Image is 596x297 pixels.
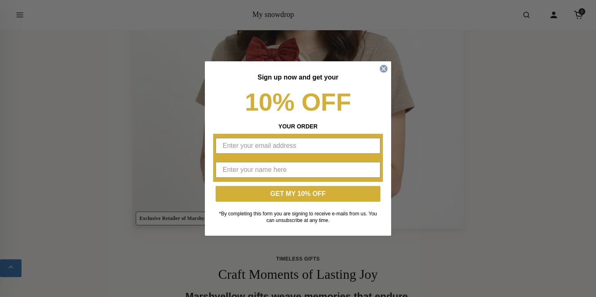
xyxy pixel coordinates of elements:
[245,88,351,116] span: 10% OFF
[257,74,339,81] span: Sign up now and get your
[380,65,388,73] button: Close dialog
[279,123,318,130] span: YOUR ORDER
[216,138,380,154] input: Enter your email address
[219,211,377,223] span: *By completing this form you are signing to receive e-mails from us. You can unsubscribe at any t...
[216,162,380,178] input: Enter your name here
[216,186,380,202] button: GET MY 10% OFF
